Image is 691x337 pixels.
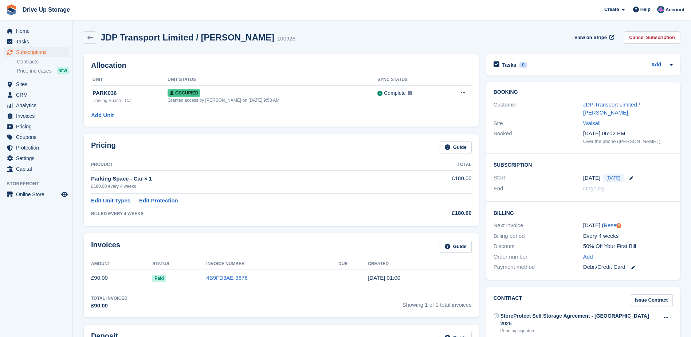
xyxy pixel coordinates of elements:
[91,270,152,286] td: £90.00
[574,34,607,41] span: View on Stripe
[401,159,471,171] th: Total
[583,232,673,240] div: Every 4 weeks
[401,209,471,217] div: £180.00
[494,101,583,117] div: Customer
[657,6,664,13] img: Andy
[91,183,401,190] div: £180.00 every 4 weeks
[6,4,17,15] img: stora-icon-8386f47178a22dfd0bd8f6a31ec36ba5ce8667c1dd55bd0f319d3a0aa187defe.svg
[494,232,583,240] div: Billing period
[4,164,69,174] a: menu
[168,74,377,86] th: Unit Status
[16,132,60,142] span: Coupons
[583,101,640,116] a: JDP Transport Limited / [PERSON_NAME]
[152,275,166,282] span: Paid
[494,161,673,168] h2: Subscription
[403,295,472,310] span: Showing 1 of 1 total invoices
[4,111,69,121] a: menu
[16,79,60,89] span: Sites
[17,67,69,75] a: Price increases NEW
[20,4,73,16] a: Drive Up Storage
[16,153,60,163] span: Settings
[494,294,522,306] h2: Contract
[494,174,583,182] div: Start
[91,61,472,70] h2: Allocation
[583,120,601,126] a: Walsall
[377,74,443,86] th: Sync Status
[93,97,168,104] div: Parking Space - Car
[57,67,69,74] div: NEW
[4,189,69,200] a: menu
[4,132,69,142] a: menu
[4,90,69,100] a: menu
[494,242,583,251] div: Discount
[494,119,583,128] div: Site
[4,79,69,89] a: menu
[91,74,168,86] th: Unit
[17,67,52,74] span: Price increases
[91,111,114,120] a: Add Unit
[4,47,69,57] a: menu
[583,129,673,138] div: [DATE] 06:02 PM
[16,121,60,132] span: Pricing
[139,197,178,205] a: Edit Protection
[572,31,616,43] a: View on Stripe
[206,258,338,270] th: Invoice Number
[16,90,60,100] span: CRM
[16,143,60,153] span: Protection
[16,189,60,200] span: Online Store
[401,170,471,193] td: £180.00
[16,47,60,57] span: Subscriptions
[4,153,69,163] a: menu
[583,263,673,271] div: Debit/Credit Card
[4,26,69,36] a: menu
[168,97,377,104] div: Granted access by [PERSON_NAME] on [DATE] 9:53 AM
[206,275,247,281] a: 4B9FD3AE-3876
[583,221,673,230] div: [DATE] ( )
[651,61,661,69] a: Add
[494,129,583,145] div: Booked
[93,89,168,97] div: PARK036
[494,263,583,271] div: Payment method
[91,197,130,205] a: Edit Unit Types
[583,174,600,182] time: 2025-08-12 00:00:00 UTC
[368,275,400,281] time: 2025-08-12 00:00:31 UTC
[408,91,412,95] img: icon-info-grey-7440780725fd019a000dd9b08b2336e03edf1995a4989e88bcd33f0948082b44.svg
[666,6,684,13] span: Account
[152,258,206,270] th: Status
[101,32,274,42] h2: JDP Transport Limited / [PERSON_NAME]
[494,185,583,193] div: End
[277,35,295,43] div: 100926
[91,258,152,270] th: Amount
[91,210,401,217] div: BILLED EVERY 4 WEEKS
[494,253,583,261] div: Order number
[16,164,60,174] span: Capital
[603,174,624,182] span: [DATE]
[91,159,401,171] th: Product
[616,222,622,229] div: Tooltip anchor
[384,89,406,97] div: Complete
[16,111,60,121] span: Invoices
[91,295,127,302] div: Total Invoiced
[583,242,673,251] div: 50% Off Your First Bill
[604,6,619,13] span: Create
[500,312,659,328] div: StoreProtect Self Storage Agreement - [GEOGRAPHIC_DATA] 2025
[91,175,401,183] div: Parking Space - Car × 1
[4,100,69,111] a: menu
[583,185,604,191] span: Ongoing
[604,222,618,228] a: Reset
[368,258,471,270] th: Created
[640,6,651,13] span: Help
[168,89,200,97] span: Occupied
[494,209,673,216] h2: Billing
[7,180,72,187] span: Storefront
[338,258,368,270] th: Due
[91,302,127,310] div: £90.00
[4,143,69,153] a: menu
[4,121,69,132] a: menu
[91,241,120,253] h2: Invoices
[624,31,680,43] a: Cancel Subscription
[519,62,527,68] div: 0
[494,89,673,95] h2: Booking
[494,221,583,230] div: Next invoice
[583,138,673,145] div: Over the phone ([PERSON_NAME] )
